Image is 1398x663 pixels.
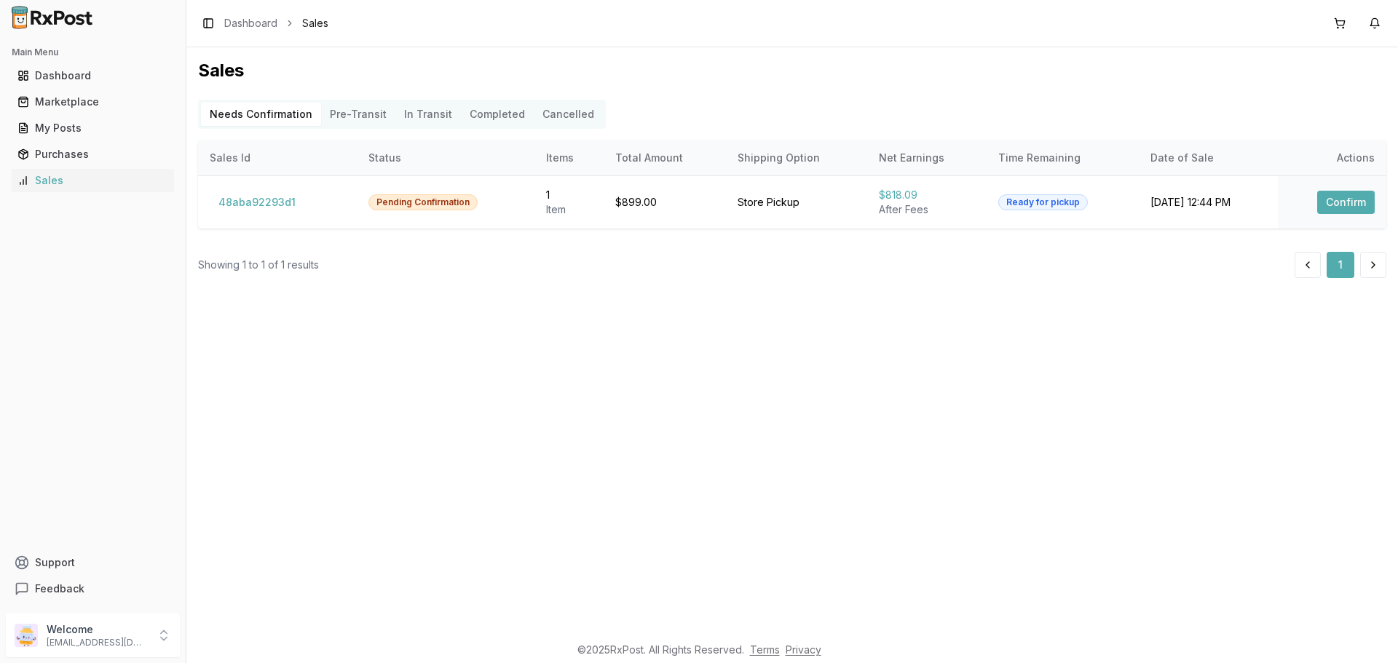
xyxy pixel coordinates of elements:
button: Feedback [6,576,180,602]
button: Completed [461,103,534,126]
img: RxPost Logo [6,6,99,29]
h1: Sales [198,59,1386,82]
button: Support [6,549,180,576]
div: Dashboard [17,68,168,83]
button: Confirm [1317,191,1375,214]
div: Purchases [17,147,168,162]
th: Sales Id [198,140,357,175]
button: Pre-Transit [321,103,395,126]
p: [EMAIL_ADDRESS][DOMAIN_NAME] [47,637,148,648]
th: Actions [1278,140,1386,175]
div: Marketplace [17,95,168,109]
a: Purchases [12,141,174,167]
div: [DATE] 12:44 PM [1150,195,1266,210]
th: Net Earnings [867,140,987,175]
button: Cancelled [534,103,603,126]
th: Total Amount [604,140,726,175]
a: Marketplace [12,89,174,115]
div: Sales [17,173,168,188]
button: In Transit [395,103,461,126]
span: Feedback [35,581,84,596]
button: 48aba92293d1 [210,191,304,214]
div: Ready for pickup [998,194,1088,210]
th: Status [357,140,535,175]
button: Needs Confirmation [201,103,321,126]
a: Privacy [786,643,821,656]
div: $899.00 [615,195,714,210]
p: Welcome [47,622,148,637]
div: My Posts [17,121,168,135]
h2: Main Menu [12,47,174,58]
a: Terms [750,643,780,656]
img: User avatar [15,624,38,647]
nav: breadcrumb [224,16,328,31]
button: Marketplace [6,90,180,114]
th: Shipping Option [726,140,868,175]
div: Store Pickup [738,195,856,210]
div: After Fees [879,202,975,217]
a: Dashboard [12,63,174,89]
a: My Posts [12,115,174,141]
th: Date of Sale [1139,140,1278,175]
button: Purchases [6,143,180,166]
div: Showing 1 to 1 of 1 results [198,258,319,272]
a: Dashboard [224,16,277,31]
div: $818.09 [879,188,975,202]
button: 1 [1327,252,1354,278]
button: Sales [6,169,180,192]
button: My Posts [6,116,180,140]
a: Sales [12,167,174,194]
button: Dashboard [6,64,180,87]
th: Items [534,140,603,175]
span: Sales [302,16,328,31]
div: 1 [546,188,591,202]
th: Time Remaining [987,140,1138,175]
div: Pending Confirmation [368,194,478,210]
div: Item [546,202,591,217]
